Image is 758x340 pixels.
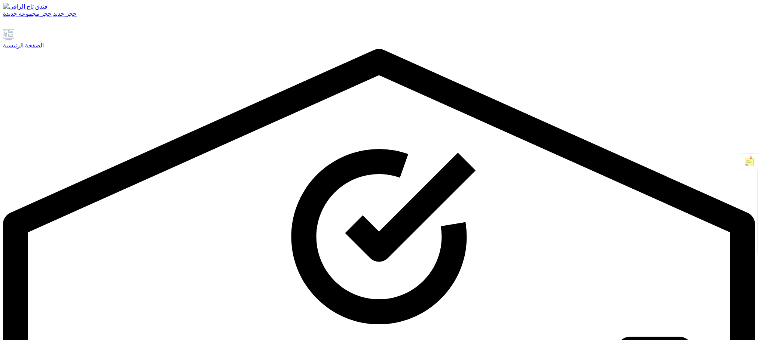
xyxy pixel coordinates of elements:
[14,22,24,29] a: إعدادات
[3,10,52,17] a: حجز مجموعة جديدة
[3,29,755,49] a: الصفحة الرئيسية
[25,22,34,29] a: تعليقات الموظفين
[3,3,755,10] a: فندق تاج الراقي
[3,3,48,10] img: فندق تاج الراقي
[3,22,13,29] a: يدعم
[3,42,44,49] font: الصفحة الرئيسية
[53,10,77,17] a: حجز جديد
